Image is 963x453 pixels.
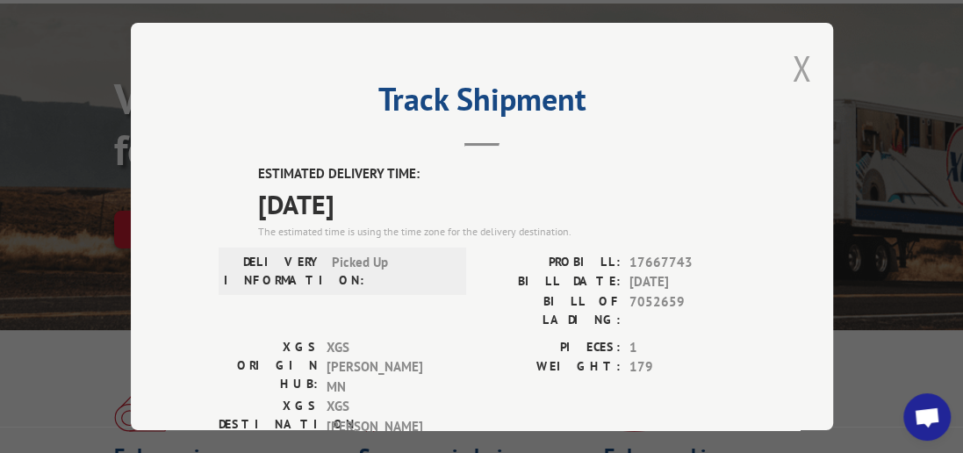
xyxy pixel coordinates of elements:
[482,337,621,357] label: PIECES:
[629,272,745,292] span: [DATE]
[629,337,745,357] span: 1
[903,393,951,441] div: Open chat
[482,252,621,272] label: PROBILL:
[219,337,318,397] label: XGS ORIGIN HUB:
[629,291,745,328] span: 7052659
[258,164,745,184] label: ESTIMATED DELIVERY TIME:
[629,252,745,272] span: 17667743
[224,252,323,289] label: DELIVERY INFORMATION:
[482,291,621,328] label: BILL OF LADING:
[219,87,745,120] h2: Track Shipment
[792,45,811,91] button: Close modal
[258,223,745,239] div: The estimated time is using the time zone for the delivery destination.
[332,252,450,289] span: Picked Up
[258,183,745,223] span: [DATE]
[482,357,621,377] label: WEIGHT:
[629,357,745,377] span: 179
[482,272,621,292] label: BILL DATE:
[327,337,445,397] span: XGS [PERSON_NAME] MN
